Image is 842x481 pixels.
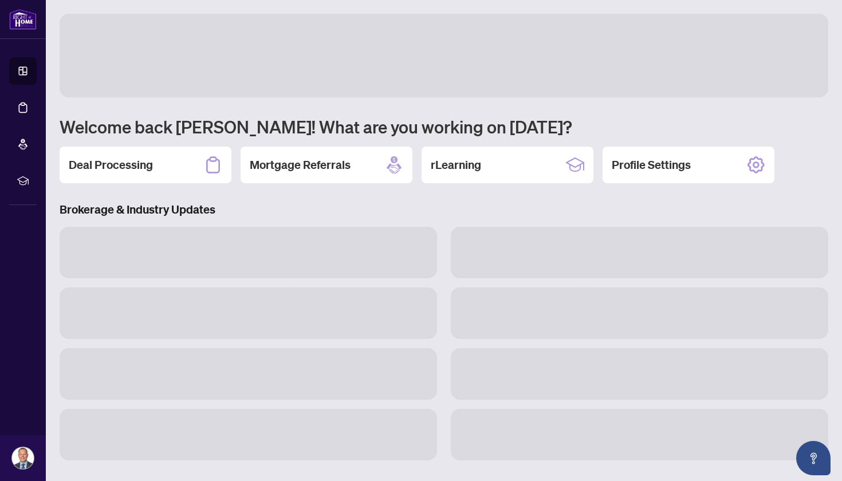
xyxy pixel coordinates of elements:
[9,9,37,30] img: logo
[796,441,831,475] button: Open asap
[69,157,153,173] h2: Deal Processing
[612,157,691,173] h2: Profile Settings
[60,116,828,137] h1: Welcome back [PERSON_NAME]! What are you working on [DATE]?
[431,157,481,173] h2: rLearning
[60,202,828,218] h3: Brokerage & Industry Updates
[12,447,34,469] img: Profile Icon
[250,157,351,173] h2: Mortgage Referrals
